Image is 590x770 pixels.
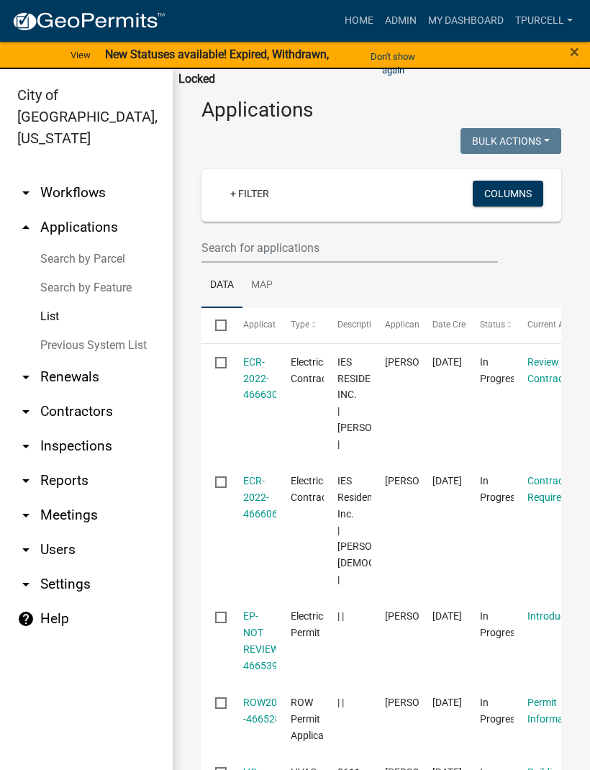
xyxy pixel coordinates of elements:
a: View [65,43,96,67]
span: 08/20/2025 [432,610,462,622]
a: Home [339,7,379,35]
i: arrow_drop_down [17,438,35,455]
span: Type [291,320,309,330]
span: William Britton Crist, Jr. [385,475,462,486]
span: Electrical Contractor [291,475,340,503]
span: 08/20/2025 [432,475,462,486]
span: In Progress [480,475,520,503]
i: arrow_drop_down [17,541,35,558]
span: | | [337,610,344,622]
span: Description [337,320,381,330]
datatable-header-cell: Type [276,308,324,343]
span: In Progress [480,356,520,384]
span: Date Created [432,320,483,330]
span: Babak Noory [385,356,462,368]
i: arrow_drop_down [17,403,35,420]
i: arrow_drop_down [17,576,35,593]
span: Craig Woodlee [385,610,462,622]
span: IES Residential, Inc. | Britt Crist | [337,475,442,585]
datatable-header-cell: Current Activity [514,308,561,343]
i: arrow_drop_down [17,184,35,201]
a: Permit Information [527,697,581,725]
i: arrow_drop_down [17,368,35,386]
span: | | [337,697,344,708]
span: 08/20/2025 [432,697,462,708]
span: Current Activity [527,320,587,330]
span: Application Number [243,320,322,330]
button: Don't show again [355,45,432,82]
span: 08/20/2025 [432,356,462,368]
button: Bulk Actions [460,128,561,154]
span: ROW Permit Application [291,697,341,741]
span: Luke Coleman Watson [385,697,462,708]
span: Status [480,320,505,330]
span: Electrical Permit [291,610,331,638]
datatable-header-cell: Application Number [229,308,276,343]
a: EP-NOT REVIEWED-466539 [243,610,294,671]
i: arrow_drop_up [17,219,35,236]
datatable-header-cell: Date Created [419,308,466,343]
input: Search for applications [201,233,498,263]
span: Applicant [385,320,422,330]
h3: Applications [201,98,561,122]
datatable-header-cell: Select [201,308,229,343]
datatable-header-cell: Applicant [371,308,419,343]
a: ECR-2022-466606 [243,475,278,520]
a: ECR-2022-466630 [243,356,278,401]
a: ROW2025 -466528 [243,697,289,725]
a: + Filter [219,181,281,207]
button: Close [570,43,579,60]
button: Columns [473,181,543,207]
i: arrow_drop_down [17,507,35,524]
span: In Progress [480,697,520,725]
span: Electrical Contractor [291,356,340,384]
span: × [570,42,579,62]
a: Map [242,263,281,309]
strong: New Statuses available! Expired, Withdrawn, Locked [105,47,329,86]
span: In Progress [480,610,520,638]
a: Tpurcell [509,7,578,35]
a: My Dashboard [422,7,509,35]
datatable-header-cell: Description [324,308,371,343]
i: help [17,610,35,628]
a: Data [201,263,242,309]
datatable-header-cell: Status [466,308,514,343]
a: Review Contractor [527,356,576,384]
span: IES RESIDENTIAL, INC. | Babak Noory | [337,356,414,450]
a: Introduction [527,610,583,622]
a: Admin [379,7,422,35]
i: arrow_drop_down [17,472,35,489]
a: Contractor Requirements [527,475,589,503]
